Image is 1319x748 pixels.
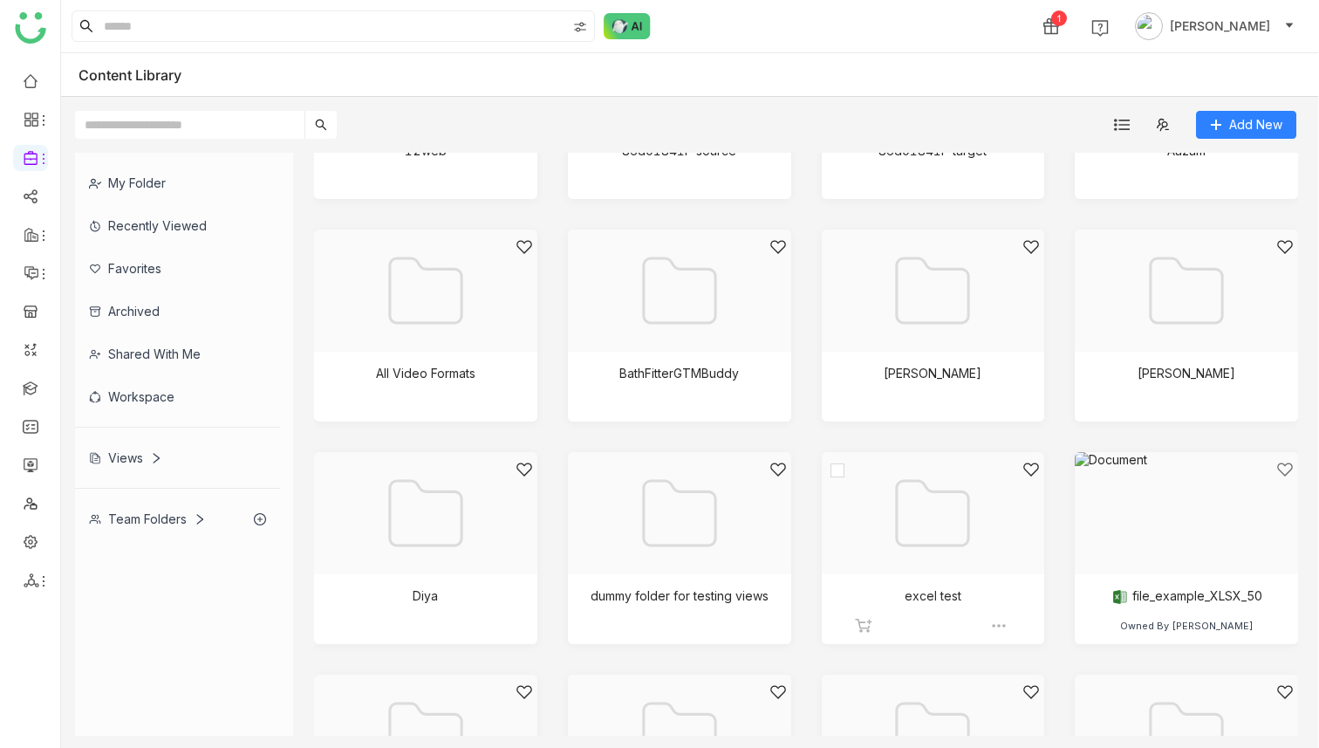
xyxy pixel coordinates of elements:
[89,511,206,526] div: Team Folders
[413,588,438,603] div: Diya
[604,13,651,39] img: ask-buddy-normal.svg
[573,20,587,34] img: search-type.svg
[75,204,280,247] div: Recently Viewed
[889,247,976,334] img: Folder
[1091,19,1109,37] img: help.svg
[75,161,280,204] div: My Folder
[1075,452,1298,574] img: Document
[75,290,280,333] div: Archived
[1111,588,1129,606] img: xlsx.svg
[89,450,162,465] div: Views
[1135,12,1163,40] img: avatar
[855,617,872,635] img: add_to_share_grey.svg
[1111,588,1262,606] div: file_example_XLSX_50
[636,247,723,334] img: Folder
[1138,366,1235,381] div: [PERSON_NAME]
[382,470,469,557] img: Folder
[1229,115,1282,134] span: Add New
[75,375,280,418] div: Workspace
[75,333,280,375] div: Shared with me
[1170,17,1270,36] span: [PERSON_NAME]
[990,617,1008,635] img: more-options.svg
[376,366,475,381] div: All Video Formats
[1114,117,1130,133] img: list.svg
[1131,12,1298,40] button: [PERSON_NAME]
[636,470,723,557] img: Folder
[884,366,981,381] div: [PERSON_NAME]
[1143,247,1230,334] img: Folder
[1051,10,1067,26] div: 1
[619,366,739,381] div: BathFitterGTMBuddy
[79,66,208,84] div: Content Library
[15,12,46,44] img: logo
[75,247,280,290] div: Favorites
[382,247,469,334] img: Folder
[1120,620,1254,632] div: Owned By [PERSON_NAME]
[1196,111,1296,139] button: Add New
[591,588,769,603] div: dummy folder for testing views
